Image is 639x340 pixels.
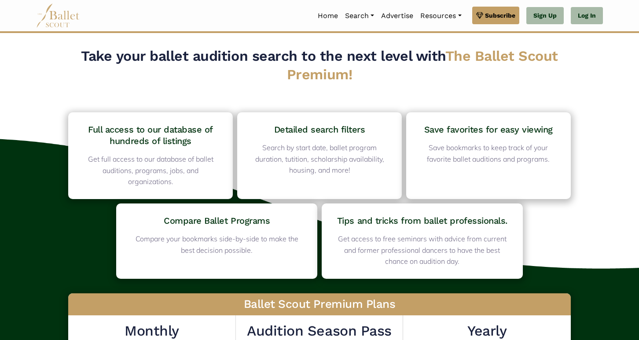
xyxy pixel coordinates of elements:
[418,124,559,135] h4: Save favorites for easy viewing
[128,233,306,256] p: Compare your bookmarks side-by-side to make the best decision possible.
[526,7,564,25] a: Sign Up
[476,11,483,20] img: gem.svg
[417,7,465,25] a: Resources
[333,233,511,267] p: Get access to free seminars with advice from current and former professional dancers to have the ...
[249,124,390,135] h4: Detailed search filters
[80,154,221,188] p: Get full access to our database of ballet auditions, programs, jobs, and organizations.
[378,7,417,25] a: Advertise
[314,7,342,25] a: Home
[342,7,378,25] a: Search
[571,7,603,25] a: Log In
[128,215,306,226] h4: Compare Ballet Programs
[485,11,515,20] span: Subscribe
[418,142,559,165] p: Save bookmarks to keep track of your favorite ballet auditions and programs.
[249,142,390,176] p: Search by start date, ballet program duration, tutition, scholarship availability, housing, and m...
[68,293,571,315] h3: Ballet Scout Premium Plans
[472,7,519,24] a: Subscribe
[333,215,511,226] h4: Tips and tricks from ballet professionals.
[80,124,221,147] h4: Full access to our database of hundreds of listings
[287,48,558,83] span: The Ballet Scout Premium!
[64,47,575,84] h2: Take your ballet audition search to the next level with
